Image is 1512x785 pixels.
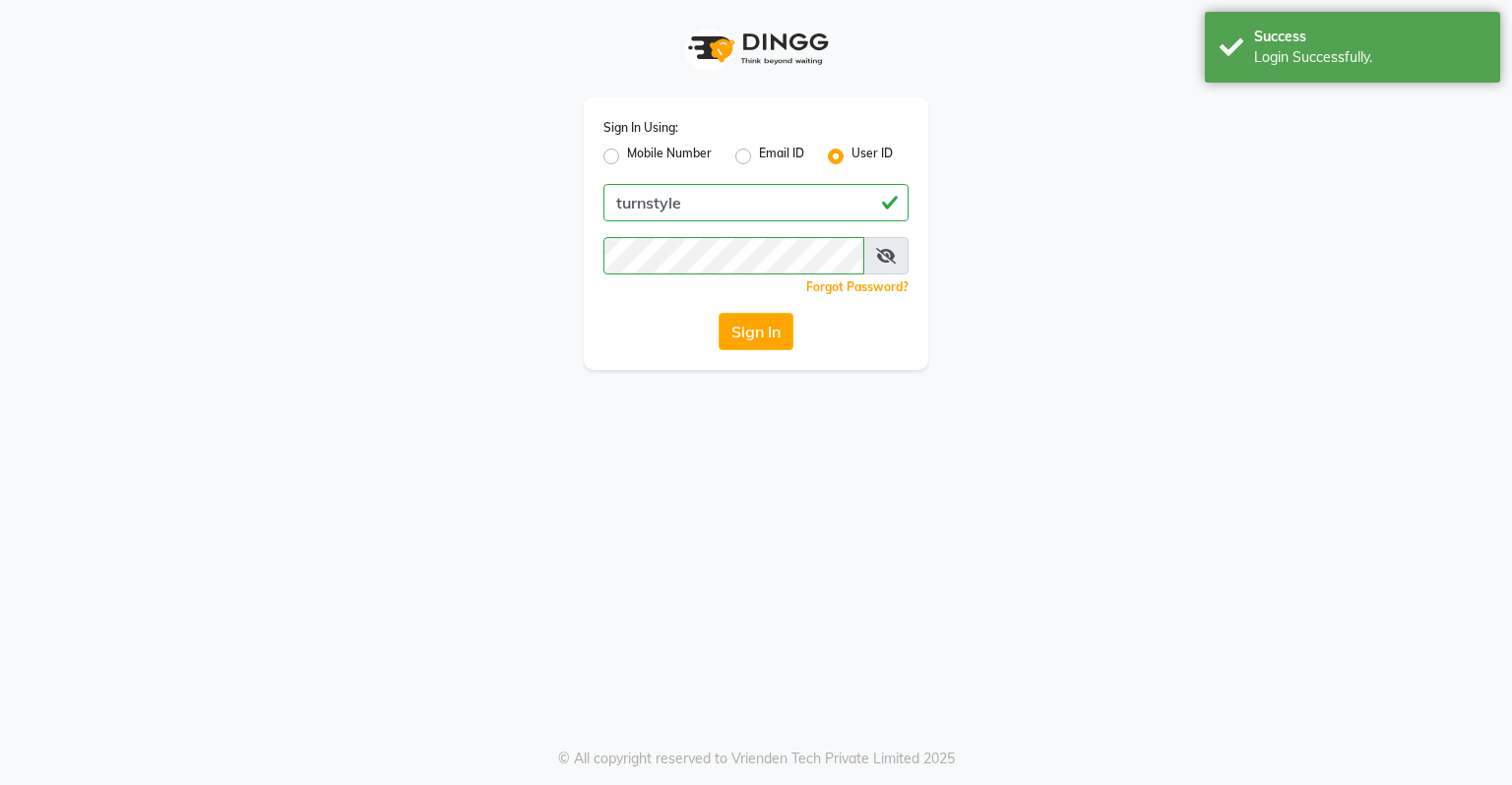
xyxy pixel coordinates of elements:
button: Sign In [719,313,793,350]
label: Email ID [759,145,804,168]
input: Username [603,237,864,274]
label: User ID [851,145,893,168]
label: Sign In Using: [603,119,678,137]
label: Mobile Number [627,145,712,168]
div: Success [1254,27,1485,47]
div: Login Successfully. [1254,47,1485,68]
img: logo1.svg [677,20,835,78]
a: Forgot Password? [806,279,909,294]
input: Username [603,184,909,221]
